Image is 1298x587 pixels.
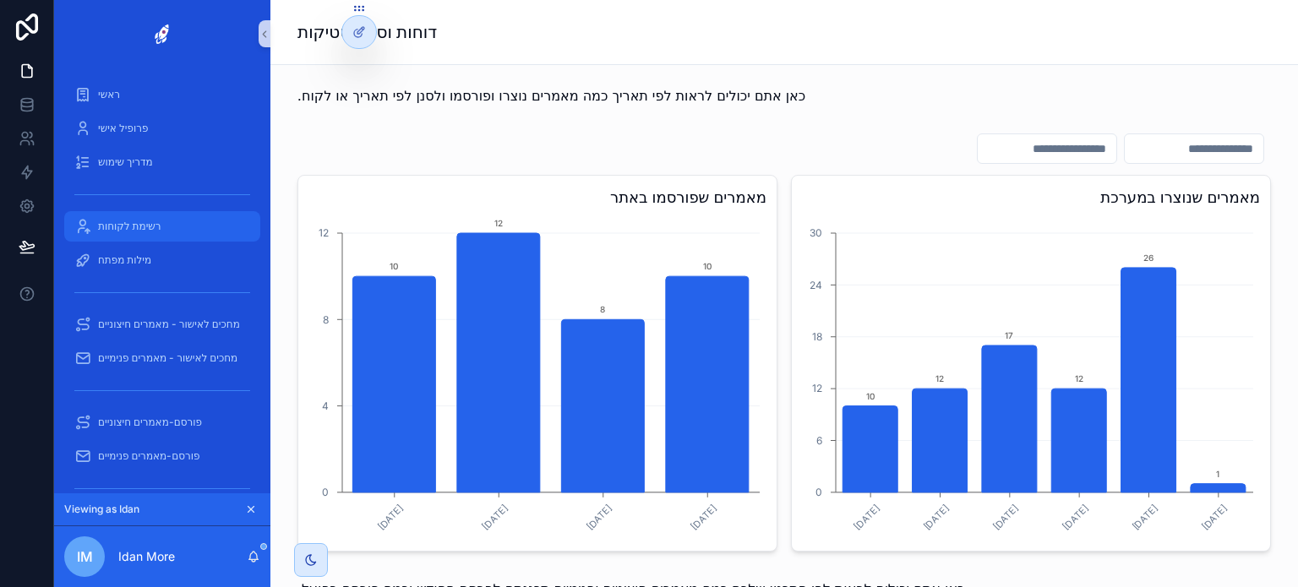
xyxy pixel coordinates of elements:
[98,220,161,233] span: רשימת לקוחות
[600,304,605,314] text: 8
[98,253,151,267] span: מילות מפתח
[812,330,822,343] tspan: 18
[1005,330,1013,340] text: 17
[866,391,875,401] text: 10
[1143,253,1153,263] text: 26
[98,449,200,463] span: פורסם-מאמרים פנימיים
[480,502,510,532] text: [DATE]
[990,502,1021,532] text: [DATE]
[64,211,260,242] a: רשימת לקוחות
[98,351,237,365] span: מחכים לאישור - מאמרים פנימיים
[375,502,406,532] text: [DATE]
[98,122,148,135] span: פרופיל אישי
[1199,502,1230,532] text: [DATE]
[816,434,822,447] tspan: 6
[810,226,822,239] tspan: 30
[98,88,120,101] span: ראשי
[812,382,822,394] tspan: 12
[319,226,329,239] tspan: 12
[308,216,766,541] div: chart
[1061,502,1091,532] text: [DATE]
[322,399,329,412] tspan: 4
[1130,502,1160,532] text: [DATE]
[54,68,270,493] div: scrollable content
[118,548,175,565] p: Idan More
[64,245,260,275] a: מילות מפתח
[64,407,260,438] a: פורסם-מאמרים חיצוניים
[64,147,260,177] a: מדריך שימוש
[77,546,93,567] span: IM
[802,186,1260,209] h3: מאמרים שנוצרו במערכת
[64,343,260,373] a: מחכים לאישור - מאמרים פנימיים
[98,416,202,429] span: פורסם-מאמרים חיצוניים
[64,309,260,340] a: מחכים לאישור - מאמרים חיצוניים
[64,441,260,471] a: פורסם-מאמרים פנימיים
[810,279,822,291] tspan: 24
[98,155,153,169] span: מדריך שימוש
[584,502,614,532] text: [DATE]
[297,87,805,104] span: כאן אתם יכולים לראות לפי תאריך כמה מאמרים נוצרו ופורסמו ולסנן לפי תאריך או לקוח.
[64,113,260,144] a: פרופיל אישי
[390,261,398,271] text: 10
[802,216,1260,541] div: chart
[146,20,178,47] img: App logo
[64,503,139,516] span: Viewing as Idan
[689,502,719,532] text: [DATE]
[323,313,329,326] tspan: 8
[703,261,712,271] text: 10
[494,218,503,228] text: 12
[921,502,952,532] text: [DATE]
[322,486,329,498] tspan: 0
[308,186,766,209] h3: מאמרים שפורסמו באתר
[1216,469,1219,479] text: 1
[1075,373,1083,383] text: 12
[297,20,437,44] h1: דוחות וסטטיסטיקות
[98,318,240,331] span: מחכים לאישור - מאמרים חיצוניים
[935,373,944,383] text: 12
[64,79,260,110] a: ראשי
[852,502,882,532] text: [DATE]
[815,486,822,498] tspan: 0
